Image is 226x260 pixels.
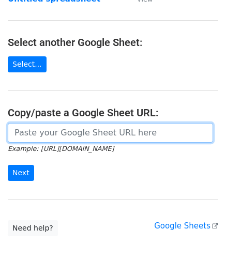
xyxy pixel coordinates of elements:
[8,220,58,236] a: Need help?
[8,36,218,49] h4: Select another Google Sheet:
[8,106,218,119] h4: Copy/paste a Google Sheet URL:
[8,123,213,143] input: Paste your Google Sheet URL here
[8,165,34,181] input: Next
[8,145,114,152] small: Example: [URL][DOMAIN_NAME]
[174,210,226,260] div: 聊天小组件
[154,221,218,231] a: Google Sheets
[8,56,47,72] a: Select...
[174,210,226,260] iframe: Chat Widget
